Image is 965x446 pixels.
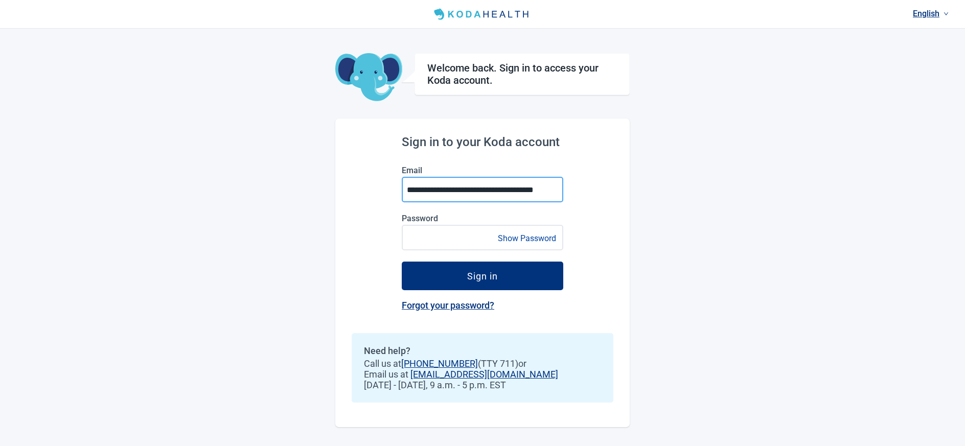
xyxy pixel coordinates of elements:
[401,358,478,369] a: [PHONE_NUMBER]
[909,5,953,22] a: Current language: English
[467,271,498,281] div: Sign in
[335,29,630,427] main: Main content
[402,262,563,290] button: Sign in
[410,369,558,380] a: [EMAIL_ADDRESS][DOMAIN_NAME]
[364,345,601,356] h2: Need help?
[335,53,402,102] img: Koda Elephant
[402,135,563,149] h2: Sign in to your Koda account
[364,358,601,369] span: Call us at (TTY 711) or
[364,369,601,380] span: Email us at
[402,166,563,175] label: Email
[430,6,535,22] img: Koda Health
[944,11,949,16] span: down
[402,300,494,311] a: Forgot your password?
[364,380,601,390] span: [DATE] - [DATE], 9 a.m. - 5 p.m. EST
[495,231,559,245] button: Show Password
[427,62,617,86] h1: Welcome back. Sign in to access your Koda account.
[402,214,563,223] label: Password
